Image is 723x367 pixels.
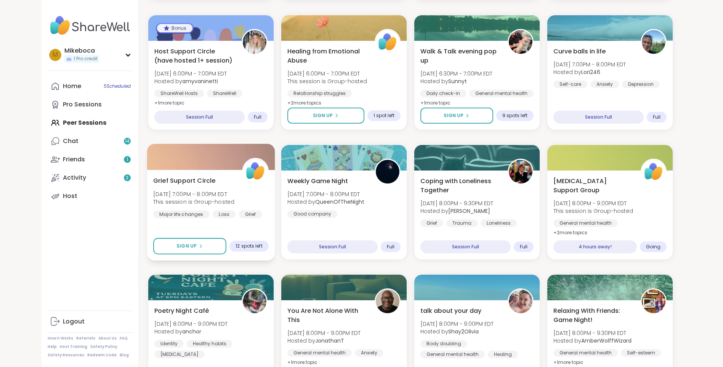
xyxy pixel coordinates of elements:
[154,90,204,97] div: ShareWell Hosts
[154,47,233,65] span: Host Support Circle (have hosted 1+ session)
[48,187,133,205] a: Host
[243,159,267,183] img: ShareWell
[63,317,85,326] div: Logout
[53,50,58,60] span: M
[481,219,517,227] div: Loneliness
[553,329,632,337] span: [DATE] 8:00PM - 9:30PM EDT
[420,320,494,328] span: [DATE] 8:00PM - 9:00PM EDT
[287,70,367,77] span: [DATE] 6:00PM - 7:00PM EDT
[287,190,364,198] span: [DATE] 7:00PM - 8:00PM EDT
[48,169,133,187] a: Activity2
[287,90,352,97] div: Relationship struggles
[420,306,481,315] span: talk about your day
[153,198,234,206] span: This session is Group-hosted
[420,47,499,65] span: Walk & Talk evening pop up
[420,70,492,77] span: [DATE] 6:30PM - 7:00PM EDT
[420,177,499,195] span: Coping with Loneliness Together
[553,240,637,253] div: 4 hours away!
[520,244,527,250] span: Full
[553,306,632,325] span: Relaxing With Friends: Game Night!
[127,156,128,163] span: 1
[553,349,618,357] div: General mental health
[315,198,364,206] b: QueenOfTheNight
[187,340,232,348] div: Healthy habits
[120,336,128,341] a: FAQ
[420,328,494,335] span: Hosted by
[622,80,660,88] div: Depression
[387,244,394,250] span: Full
[315,337,344,344] b: JonathanT
[48,353,84,358] a: Safety Resources
[63,137,79,145] div: Chat
[376,30,399,54] img: ShareWell
[48,77,133,95] a: Home5Scheduled
[287,108,364,124] button: Sign Up
[502,113,527,119] span: 9 spots left
[60,344,87,349] a: Host Training
[63,100,102,109] div: Pro Sessions
[444,112,463,119] span: Sign Up
[287,240,378,253] div: Session Full
[48,132,133,150] a: Chat14
[287,306,366,325] span: You Are Not Alone With This
[207,90,242,97] div: ShareWell
[553,61,626,68] span: [DATE] 7:00PM - 8:00PM EDT
[153,190,234,198] span: [DATE] 7:00PM - 8:00PM EDT
[63,82,81,90] div: Home
[420,200,493,207] span: [DATE] 8:00PM - 9:30PM EDT
[420,207,493,215] span: Hosted by
[48,336,73,341] a: How It Works
[63,174,86,182] div: Activity
[553,337,632,344] span: Hosted by
[243,290,266,313] img: anchor
[509,160,532,183] img: Judy
[157,24,192,32] div: Bonus
[213,210,236,218] div: Loss
[553,177,632,195] span: [MEDICAL_DATA] Support Group
[553,80,587,88] div: Self-care
[90,344,117,349] a: Safety Policy
[153,176,215,185] span: Grief Support Circle
[420,90,466,97] div: Daily check-in
[153,238,226,254] button: Sign Up
[74,56,98,62] span: 1 Pro credit
[236,243,262,249] span: 12 spots left
[48,344,57,349] a: Help
[154,320,228,328] span: [DATE] 8:00PM - 9:00PM EDT
[448,328,479,335] b: Shay2Olivia
[376,160,399,183] img: QueenOfTheNight
[154,306,209,315] span: Poetry Night Café
[126,175,128,181] span: 2
[488,351,518,358] div: Healing
[287,177,348,186] span: Weekly Game Night
[154,328,228,335] span: Hosted by
[63,192,77,200] div: Host
[176,243,197,249] span: Sign Up
[420,77,492,85] span: Hosted by
[509,290,532,313] img: Shay2Olivia
[182,328,201,335] b: anchor
[287,349,352,357] div: General mental health
[642,290,665,313] img: AmberWolffWizard
[448,77,467,85] b: Sunnyt
[581,337,632,344] b: AmberWolffWizard
[287,47,366,65] span: Healing from Emotional Abuse
[446,219,478,227] div: Trauma
[287,329,361,337] span: [DATE] 8:00PM - 9:00PM EDT
[104,83,131,89] span: 5 Scheduled
[98,336,117,341] a: About Us
[154,70,227,77] span: [DATE] 6:00PM - 7:00PM EDT
[509,30,532,54] img: Sunnyt
[239,210,262,218] div: Grief
[581,68,600,76] b: Lori246
[553,68,626,76] span: Hosted by
[590,80,619,88] div: Anxiety
[154,351,205,358] div: [MEDICAL_DATA]
[87,353,117,358] a: Redeem Code
[48,312,133,331] a: Logout
[553,47,606,56] span: Curve balls in life
[287,198,364,206] span: Hosted by
[48,150,133,169] a: Friends1
[553,200,633,207] span: [DATE] 8:00PM - 9:00PM EDT
[254,114,261,120] span: Full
